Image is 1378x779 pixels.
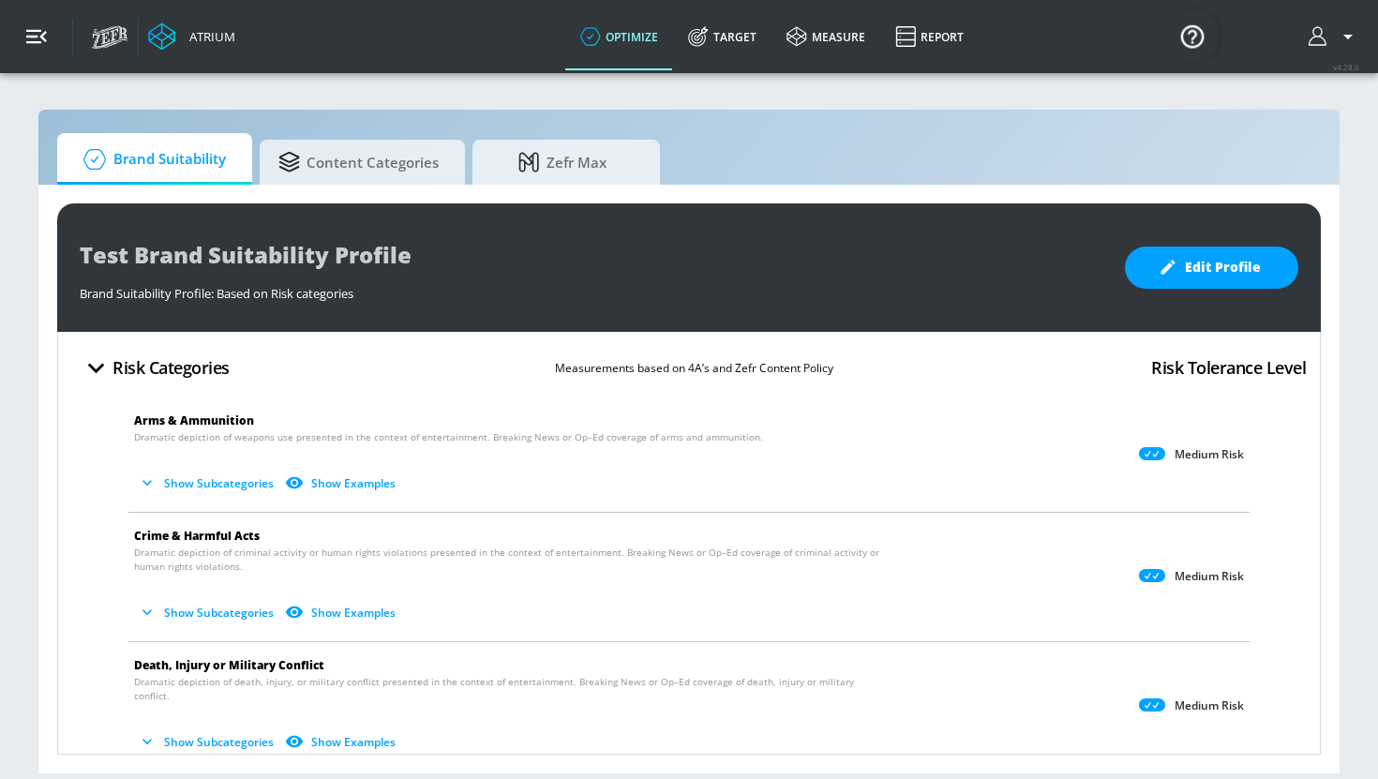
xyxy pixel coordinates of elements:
span: Dramatic depiction of weapons use presented in the context of entertainment. Breaking News or Op–... [134,430,763,444]
a: Atrium [148,22,235,51]
span: Dramatic depiction of death, injury, or military conflict presented in the context of entertainme... [134,675,890,703]
a: measure [771,3,880,70]
a: optimize [565,3,673,70]
span: Death, Injury or Military Conflict [134,657,324,673]
button: Show Subcategories [134,468,281,499]
div: Atrium [182,28,235,45]
button: Show Subcategories [134,727,281,757]
div: Brand Suitability Profile: Based on Risk categories [80,276,1106,302]
p: Medium Risk [1175,569,1244,584]
button: Show Examples [281,727,403,757]
span: v 4.28.0 [1333,62,1359,72]
a: Target [673,3,771,70]
button: Show Subcategories [134,597,281,628]
span: Crime & Harmful Acts [134,528,260,544]
button: Show Examples [281,468,403,499]
button: Edit Profile [1125,247,1298,289]
span: Dramatic depiction of criminal activity or human rights violations presented in the context of en... [134,546,890,574]
h4: Risk Tolerance Level [1151,354,1306,381]
button: Show Examples [281,597,403,628]
p: Medium Risk [1175,698,1244,713]
span: Edit Profile [1162,256,1261,279]
a: Report [880,3,979,70]
button: Open Resource Center [1166,9,1219,62]
span: Brand Suitability [76,137,226,182]
p: Medium Risk [1175,447,1244,462]
span: Content Categories [278,140,439,185]
span: Zefr Max [491,140,634,185]
h4: Risk Categories [112,354,230,381]
p: Measurements based on 4A’s and Zefr Content Policy [555,358,833,378]
button: Risk Categories [72,346,237,390]
span: Arms & Ammunition [134,412,254,428]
